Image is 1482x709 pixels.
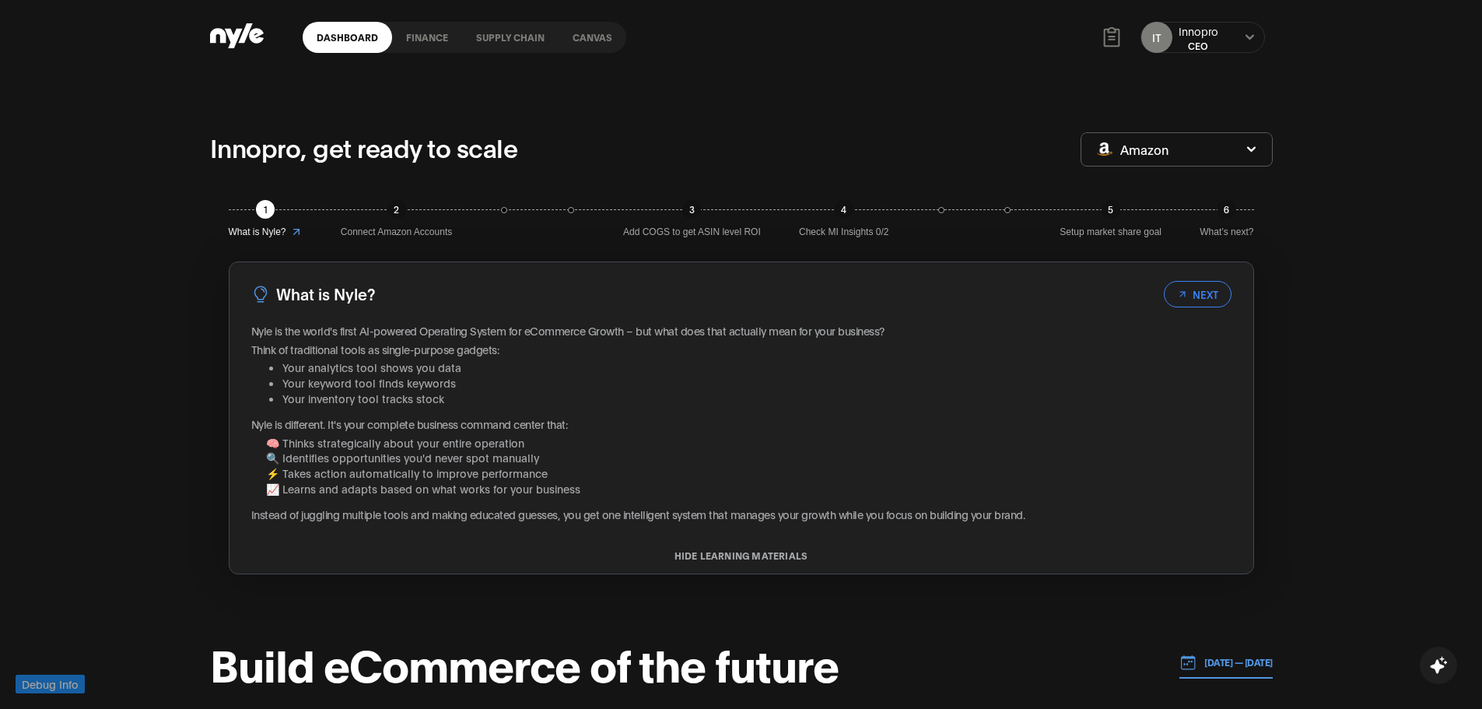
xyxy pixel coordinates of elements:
div: 1 [256,200,275,219]
p: Think of traditional tools as single-purpose gadgets: [251,342,1231,357]
li: Your analytics tool shows you data [282,360,1231,375]
span: What’s next? [1200,225,1253,240]
button: Amazon [1081,132,1273,167]
p: Nyle is different. It's your complete business command center that: [251,416,1231,432]
p: Nyle is the world's first AI-powered Operating System for eCommerce Growth – but what does that a... [251,323,1231,339]
li: Your keyword tool finds keywords [282,375,1231,391]
h3: What is Nyle? [276,282,375,306]
li: ⚡ Takes action automatically to improve performance [266,465,1231,481]
div: 2 [387,200,406,219]
h1: Build eCommerce of the future [210,640,839,686]
a: finance [392,22,462,53]
span: Debug Info [22,676,79,693]
button: NEXT [1164,281,1231,307]
button: [DATE] — [DATE] [1179,647,1273,679]
p: [DATE] — [DATE] [1196,655,1273,669]
div: 5 [1102,200,1120,219]
a: Supply chain [462,22,559,53]
li: 🔍 Identifies opportunities you'd never spot manually [266,450,1231,465]
span: Check MI Insights 0/2 [799,225,888,240]
span: Connect Amazon Accounts [341,225,452,240]
li: 📈 Learns and adapts based on what works for your business [266,481,1231,497]
p: Innopro, get ready to scale [210,128,518,166]
div: CEO [1179,39,1218,52]
span: Add COGS to get ASIN level ROI [623,225,761,240]
a: Dashboard [303,22,392,53]
div: 4 [835,200,853,219]
img: 01.01.24 — 07.01.24 [1179,654,1196,671]
button: IT [1141,22,1172,53]
button: InnoproCEO [1179,23,1218,52]
a: Canvas [559,22,626,53]
button: Debug Info [16,675,85,693]
button: HIDE LEARNING MATERIALS [229,550,1253,561]
span: Amazon [1120,141,1168,158]
div: Innopro [1179,23,1218,39]
div: 3 [682,200,701,219]
li: Your inventory tool tracks stock [282,391,1231,406]
img: Amazon [1097,142,1112,156]
span: Setup market share goal [1060,225,1161,240]
li: 🧠 Thinks strategically about your entire operation [266,435,1231,451]
img: LightBulb [251,285,270,304]
div: 6 [1217,200,1236,219]
p: Instead of juggling multiple tools and making educated guesses, you get one intelligent system th... [251,507,1231,522]
span: What is Nyle? [229,225,286,240]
